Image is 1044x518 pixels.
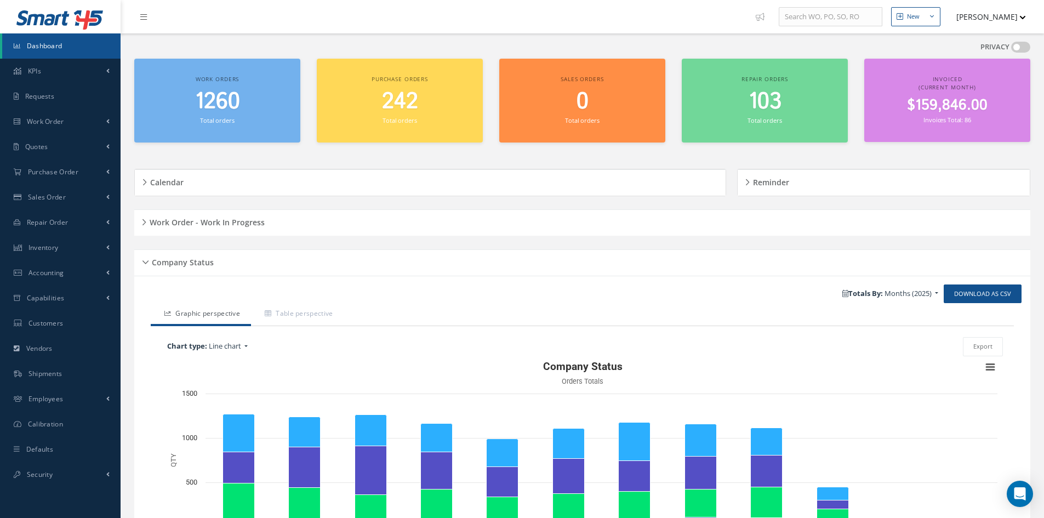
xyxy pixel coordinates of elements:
span: (Current Month) [919,83,976,91]
button: View chart menu, Company Status [983,360,998,375]
span: Invoiced [933,75,962,83]
div: New [907,12,920,21]
span: 242 [382,86,418,117]
small: Total orders [565,116,599,124]
a: Totals By: Months (2025) [837,286,944,302]
small: Total orders [200,116,234,124]
span: Customers [28,318,64,328]
button: Export [963,337,1003,356]
span: Capabilities [27,293,65,303]
b: Totals By: [842,288,883,298]
path: June, 341. Work orders received. [553,428,585,458]
h5: Reminder [750,174,789,187]
path: August, 366. Work orders closed. [685,456,717,489]
span: Vendors [26,344,53,353]
path: April, 320. Work orders received. [421,423,453,452]
span: Sales Order [28,192,66,202]
small: Total orders [383,116,417,124]
path: July, 429. Work orders received. [619,422,651,460]
path: January, 429. Work orders received. [223,414,255,452]
span: Quotes [25,142,48,151]
path: August, 319. Purchase orders. [685,489,717,517]
path: September, 362. Work orders closed. [751,455,783,487]
span: Requests [25,92,54,101]
span: $159,846.00 [907,95,988,116]
a: Graphic perspective [151,303,251,326]
span: Employees [28,394,64,403]
span: Sales orders [561,75,603,83]
path: August, 366. Work orders received. [685,424,717,456]
path: October, 101. Work orders closed. [817,500,849,509]
small: Total orders [748,116,781,124]
span: Security [27,470,53,479]
text: Orders Totals [562,377,603,385]
a: Purchase orders 242 Total orders [317,59,483,143]
span: Shipments [28,369,62,378]
span: Purchase Order [28,167,78,177]
text: Company Status [543,360,623,373]
span: Accounting [28,268,64,277]
a: Sales orders 0 Total orders [499,59,665,143]
span: Inventory [28,243,59,252]
path: March, 549. Work orders closed. [355,446,387,494]
a: Dashboard [2,33,121,59]
span: Line chart [209,341,241,351]
path: October, 149. Work orders received. [817,487,849,500]
path: July, 350. Work orders closed. [619,460,651,491]
h5: Work Order - Work In Progress [146,214,265,227]
small: Invoices Total: 86 [923,116,971,124]
h5: Calendar [147,174,184,187]
path: February, 339. Work orders received. [289,417,321,447]
path: April, 419. Work orders closed. [421,452,453,489]
path: September, 305. Work orders received. [751,428,783,455]
span: Dashboard [27,41,62,50]
button: New [891,7,940,26]
span: Defaults [26,445,53,454]
text: QTY [169,453,178,467]
a: Table perspective [251,303,344,326]
path: January, 351. Work orders closed. [223,452,255,483]
a: Chart type: Line chart [162,338,431,355]
text: 500 [186,478,197,486]
span: Calibration [28,419,63,429]
input: Search WO, PO, SO, RO [779,7,882,27]
span: Months (2025) [885,288,932,298]
span: Work orders [196,75,239,83]
div: Open Intercom Messenger [1007,481,1033,507]
a: Repair orders 103 Total orders [682,59,848,143]
text: 1000 [182,434,197,442]
span: Work Order [27,117,64,126]
path: February, 453. Work orders closed. [289,447,321,487]
a: Download as CSV [944,284,1022,304]
a: Work orders 1260 Total orders [134,59,300,143]
label: PRIVACY [980,42,1009,53]
path: May, 343. Work orders closed. [487,466,518,497]
path: January, 395. Purchase orders. [223,483,255,518]
span: KPIs [28,66,41,76]
span: 103 [749,86,781,117]
span: 0 [577,86,589,117]
path: September, 346. Purchase orders. [751,487,783,517]
span: Repair orders [741,75,788,83]
h5: Company Status [149,254,214,267]
span: Repair Order [27,218,69,227]
text: 1500 [182,389,197,397]
span: 1260 [195,86,240,117]
button: [PERSON_NAME] [946,6,1026,27]
path: May, 313. Work orders received. [487,439,518,466]
a: Invoiced (Current Month) $159,846.00 Invoices Total: 86 [864,59,1030,142]
path: March, 350. Work orders received. [355,414,387,446]
span: Purchase orders [372,75,428,83]
path: June, 398. Work orders closed. [553,458,585,493]
b: Chart type: [167,341,207,351]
